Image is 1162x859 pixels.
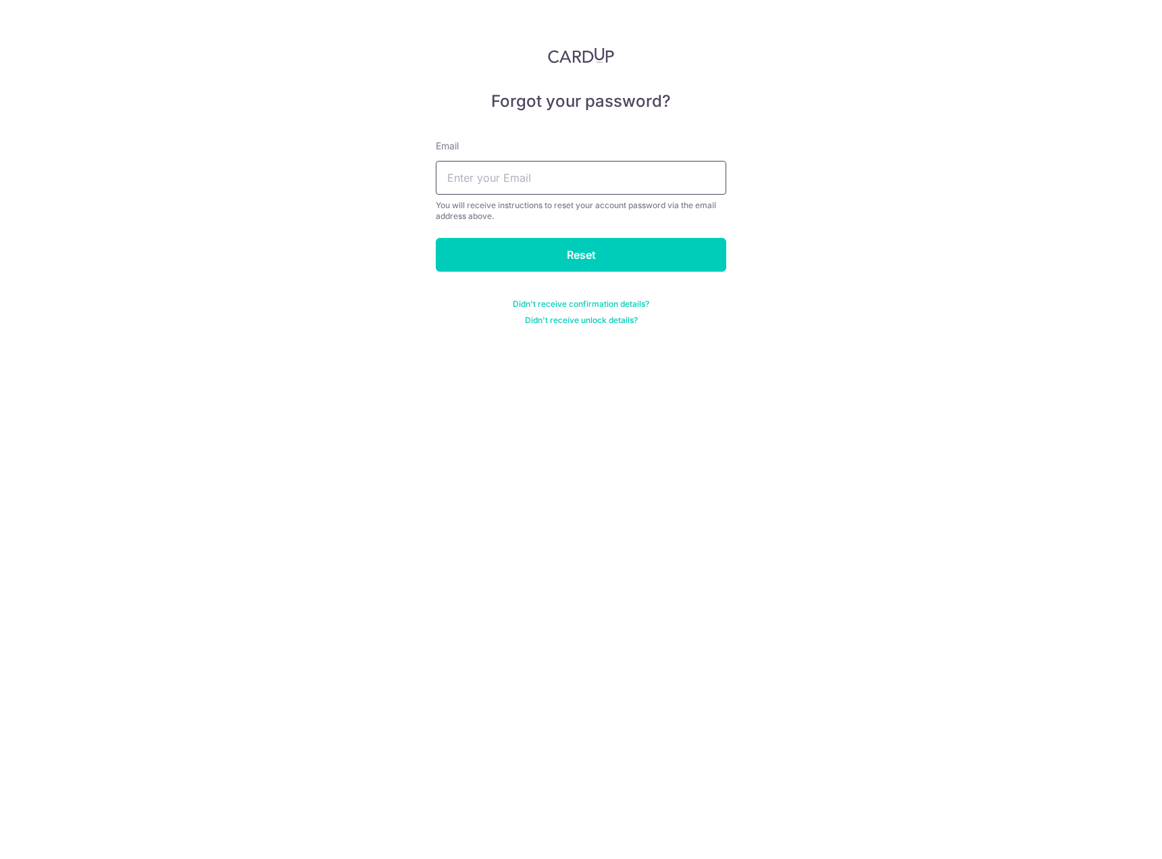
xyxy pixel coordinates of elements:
[436,161,726,195] input: Enter your Email
[525,315,638,326] a: Didn't receive unlock details?
[436,91,726,112] h5: Forgot your password?
[436,238,726,272] input: Reset
[436,200,726,222] div: You will receive instructions to reset your account password via the email address above.
[513,299,649,310] a: Didn't receive confirmation details?
[548,47,614,64] img: CardUp Logo
[436,139,459,153] label: Email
